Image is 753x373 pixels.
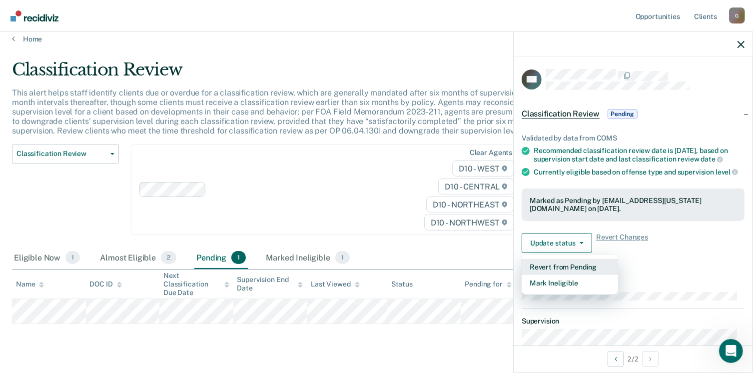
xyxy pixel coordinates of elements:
[522,134,745,142] div: Validated by data from COMS
[522,233,592,253] button: Update status
[643,351,659,367] button: Next Opportunity
[522,259,618,275] button: Revert from Pending
[465,280,511,288] div: Pending for
[12,247,82,269] div: Eligible Now
[424,214,514,230] span: D10 - NORTHWEST
[522,275,618,291] button: Mark Ineligible
[530,196,737,213] div: Marked as Pending by [EMAIL_ADDRESS][US_STATE][DOMAIN_NAME] on [DATE].
[194,247,248,269] div: Pending
[729,7,745,23] div: G
[264,247,352,269] div: Marked Ineligible
[452,160,514,176] span: D10 - WEST
[335,251,350,264] span: 1
[596,233,648,253] span: Revert Changes
[522,281,745,290] dt: Next Classification Due Date
[514,345,753,372] div: 2 / 2
[514,98,753,130] div: Classification ReviewPending
[90,280,122,288] div: DOC ID
[534,167,745,176] div: Currently eligible based on offense type and supervision
[237,275,303,292] div: Supervision End Date
[16,280,44,288] div: Name
[161,251,176,264] span: 2
[470,148,512,157] div: Clear agents
[12,34,741,43] a: Home
[391,280,413,288] div: Status
[534,146,745,163] div: Recommended classification review date is [DATE], based on supervision start date and last classi...
[608,351,624,367] button: Previous Opportunity
[12,88,570,136] p: This alert helps staff identify clients due or overdue for a classification review, which are gen...
[701,155,723,163] span: date
[231,251,246,264] span: 1
[608,109,638,119] span: Pending
[426,196,514,212] span: D10 - NORTHEAST
[10,10,58,21] img: Recidiviz
[311,280,359,288] div: Last Viewed
[16,149,106,158] span: Classification Review
[716,168,738,176] span: level
[522,109,600,119] span: Classification Review
[65,251,80,264] span: 1
[12,59,577,88] div: Classification Review
[438,178,514,194] span: D10 - CENTRAL
[98,247,178,269] div: Almost Eligible
[719,339,743,363] iframe: Intercom live chat
[522,269,745,277] dt: Eligibility Date
[729,7,745,23] button: Profile dropdown button
[163,271,229,296] div: Next Classification Due Date
[522,317,745,325] dt: Supervision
